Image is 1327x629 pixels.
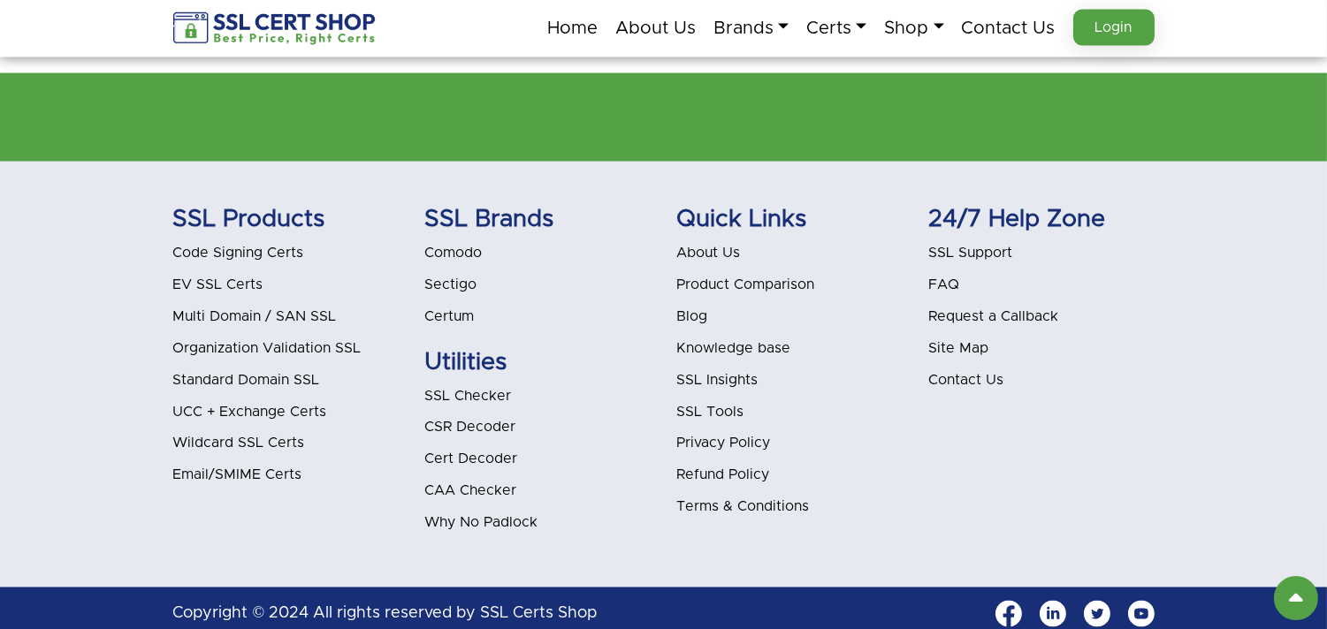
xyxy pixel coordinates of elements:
h5: Utilities [425,349,651,377]
a: Email/SMIME Certs [173,468,302,482]
a: FAQ [929,277,960,292]
a: Why No Padlock [425,516,538,530]
a: Sectigo [425,277,477,292]
p: Copyright © 2024 All rights reserved by SSL Certs Shop [173,602,598,625]
a: About Us [677,246,741,260]
a: CAA Checker [425,484,517,498]
a: Request a Callback [929,309,1059,323]
a: Site Map [929,341,989,355]
a: UCC + Exchange Certs [173,405,327,419]
a: Refund Policy [677,468,770,482]
a: Contact Us [929,373,1004,387]
a: SSL Insights [677,373,759,387]
a: Comodo [425,246,483,260]
a: Wildcard SSL Certs [173,436,305,451]
a: Knowledge base [677,341,791,355]
a: CSR Decoder [425,421,516,435]
a: Contact Us [962,10,1056,47]
a: Brands [713,10,789,47]
img: sslcertshop-logo [173,12,378,45]
a: Certs [806,10,866,47]
a: Terms & Conditions [677,500,810,514]
a: SSL Support [929,246,1013,260]
a: Blog [677,309,708,323]
a: SSL Tools [677,405,744,419]
a: SSL Checker [425,389,512,403]
h5: SSL Products [173,206,399,234]
a: Organization Validation SSL [173,341,362,355]
a: Home [547,10,598,47]
a: Privacy Policy [677,436,771,451]
a: Standard Domain SSL [173,373,320,387]
a: Product Comparison [677,277,815,292]
a: Certum [425,309,475,323]
a: EV SSL Certs [173,277,263,292]
a: Login [1073,10,1155,46]
a: Cert Decoder [425,452,518,466]
a: About Us [615,10,696,47]
a: Shop [884,10,943,47]
h5: 24/7 Help Zone [929,206,1155,234]
a: Multi Domain / SAN SSL [173,309,337,323]
h5: Quick Links [677,206,903,234]
h5: SSL Brands [425,206,651,234]
a: Code Signing Certs [173,246,304,260]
